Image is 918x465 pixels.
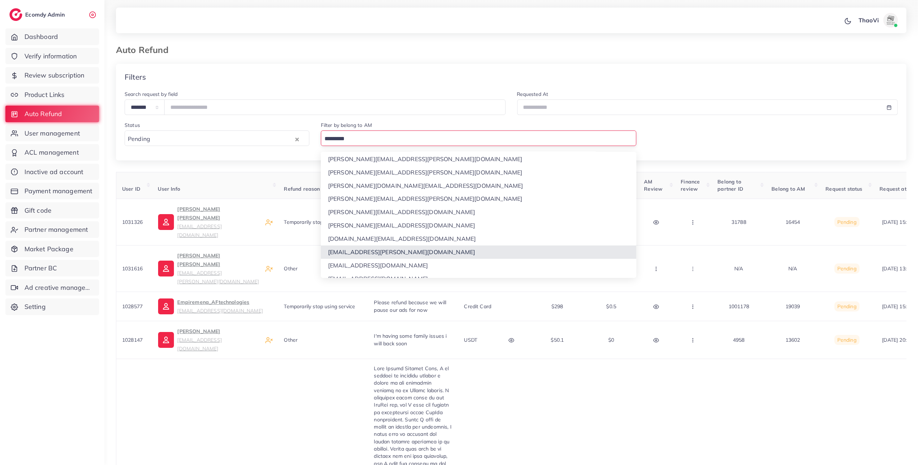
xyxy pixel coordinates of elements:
[158,261,174,276] img: ic-user-info.36bf1079.svg
[284,186,320,192] span: Refund reason
[5,87,99,103] a: Product Links
[733,337,745,343] span: 4958
[322,133,632,145] input: Search for option
[788,265,797,272] span: N/A
[321,152,636,166] li: [PERSON_NAME][EMAIL_ADDRESS][PERSON_NAME][DOMAIN_NAME]
[321,121,372,129] label: Filter by belong to AM
[9,8,67,21] a: logoEcomdy Admin
[321,232,636,245] li: [DOMAIN_NAME][EMAIL_ADDRESS][DOMAIN_NAME]
[880,186,907,192] span: Request at
[24,32,58,41] span: Dashboard
[5,260,99,276] a: Partner BC
[772,186,805,192] span: Belong to AM
[125,130,309,146] div: Search for option
[158,205,260,239] a: [PERSON_NAME] [PERSON_NAME][EMAIL_ADDRESS][DOMAIN_NAME]
[681,178,700,192] span: Finance review
[122,303,143,310] span: 1028577
[284,219,355,225] span: Temporarily stop using service
[321,205,636,219] li: [PERSON_NAME][EMAIL_ADDRESS][DOMAIN_NAME]
[126,134,152,145] span: Pending
[25,11,67,18] h2: Ecomdy Admin
[178,307,263,314] small: [EMAIL_ADDRESS][DOMAIN_NAME]
[122,186,140,192] span: User ID
[24,52,77,61] span: Verify information
[5,67,99,84] a: Review subscription
[24,225,88,234] span: Partner management
[321,166,636,179] li: [PERSON_NAME][EMAIL_ADDRESS][PERSON_NAME][DOMAIN_NAME]
[284,303,355,310] span: Temporarily stop using service
[178,298,263,315] p: Empiremena_AFtechnologies
[158,251,260,286] a: [PERSON_NAME] [PERSON_NAME][EMAIL_ADDRESS][PERSON_NAME][DOMAIN_NAME]
[883,13,898,27] img: avatar
[158,332,174,348] img: ic-user-info.36bf1079.svg
[24,283,94,292] span: Ad creative management
[5,241,99,257] a: Market Package
[321,272,636,285] li: [EMAIL_ADDRESS][DOMAIN_NAME]
[5,298,99,315] a: Setting
[116,45,174,55] h3: Auto Refund
[785,219,800,225] span: 16454
[122,337,143,343] span: 1028147
[5,144,99,161] a: ACL management
[5,183,99,199] a: Payment management
[729,303,749,310] span: 1001178
[5,202,99,219] a: Gift code
[158,327,260,353] a: [PERSON_NAME][EMAIL_ADDRESS][DOMAIN_NAME]
[5,125,99,142] a: User management
[731,219,746,225] span: 31788
[859,16,879,25] p: ThaoVi
[734,265,743,272] span: N/A
[321,179,636,192] li: [PERSON_NAME][DOMAIN_NAME][EMAIL_ADDRESS][DOMAIN_NAME]
[5,106,99,122] a: Auto Refund
[178,223,222,238] small: [EMAIL_ADDRESS][DOMAIN_NAME]
[152,133,294,145] input: Search for option
[24,206,52,215] span: Gift code
[837,303,856,310] span: Pending
[837,265,856,272] span: Pending
[517,90,548,98] label: Requested At
[24,148,79,157] span: ACL management
[295,135,299,143] button: Clear Selected
[24,167,84,177] span: Inactive ad account
[284,337,298,343] span: Other
[464,302,492,311] p: Credit card
[785,303,800,310] span: 19039
[24,109,62,119] span: Auto Refund
[374,299,447,313] span: Please refund because we will pause our ads for now
[551,337,564,343] span: $50.1
[24,71,85,80] span: Review subscription
[178,251,260,286] p: [PERSON_NAME] [PERSON_NAME]
[321,259,636,272] li: [EMAIL_ADDRESS][DOMAIN_NAME]
[551,303,563,310] span: $298
[122,265,143,272] span: 1031616
[24,129,80,138] span: User management
[178,337,222,351] small: [EMAIL_ADDRESS][DOMAIN_NAME]
[24,186,93,196] span: Payment management
[158,186,180,192] span: User Info
[826,186,863,192] span: Request status
[125,90,178,98] label: Search request by field
[158,214,174,230] img: ic-user-info.36bf1079.svg
[608,337,614,343] span: $0
[321,245,636,259] li: [EMAIL_ADDRESS][PERSON_NAME][DOMAIN_NAME]
[9,8,22,21] img: logo
[122,219,143,225] span: 1031326
[125,121,140,129] label: Status
[606,303,617,310] span: $0.5
[24,263,57,273] span: Partner BC
[321,130,636,146] div: Search for option
[24,302,46,311] span: Setting
[855,13,901,27] a: ThaoViavatar
[321,219,636,232] li: [PERSON_NAME][EMAIL_ADDRESS][DOMAIN_NAME]
[284,265,298,272] span: Other
[178,327,260,353] p: [PERSON_NAME]
[785,337,800,343] span: 13602
[5,28,99,45] a: Dashboard
[718,178,744,192] span: Belong to partner ID
[125,72,146,81] h4: Filters
[158,298,263,315] a: Empiremena_AFtechnologies[EMAIL_ADDRESS][DOMAIN_NAME]
[178,205,260,239] p: [PERSON_NAME] [PERSON_NAME]
[837,219,856,225] span: Pending
[837,337,856,343] span: Pending
[24,90,65,99] span: Product Links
